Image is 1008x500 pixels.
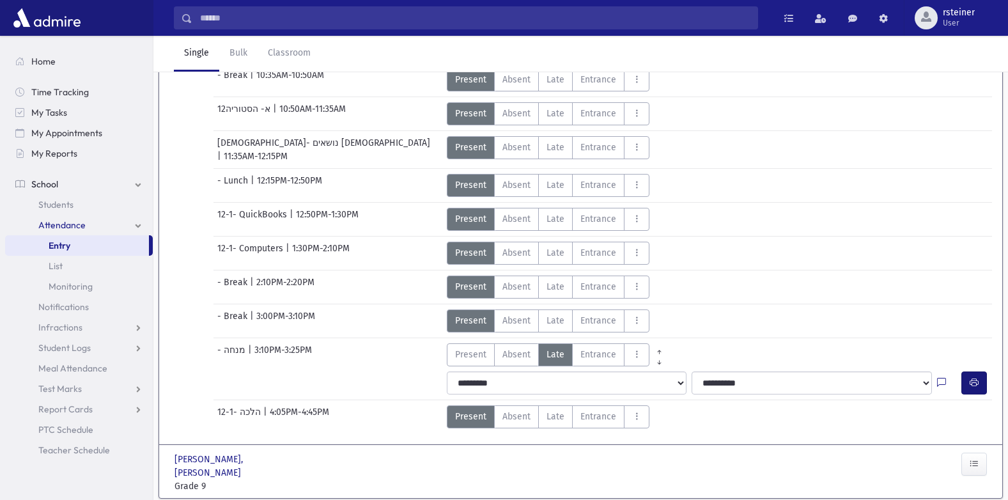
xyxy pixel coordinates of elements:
span: Entrance [580,314,616,327]
span: | [263,405,270,428]
span: Present [455,410,486,423]
span: Report Cards [38,403,93,415]
span: 3:00PM-3:10PM [256,309,315,332]
span: PTC Schedule [38,424,93,435]
span: My Appointments [31,127,102,139]
a: My Appointments [5,123,153,143]
div: AttTypes [447,405,649,428]
span: Absent [502,314,531,327]
span: Present [455,107,486,120]
span: | [290,208,296,231]
a: Attendance [5,215,153,235]
span: Late [547,141,564,154]
span: Entrance [580,73,616,86]
div: AttTypes [447,309,649,332]
span: Late [547,410,564,423]
span: Present [455,212,486,226]
span: Late [547,73,564,86]
div: AttTypes [447,276,649,299]
span: | [250,276,256,299]
span: 12א- הסטוריה [217,102,273,125]
span: Late [547,314,564,327]
span: 4:05PM-4:45PM [270,405,329,428]
span: Present [455,246,486,260]
a: All Prior [649,343,669,354]
span: Entrance [580,141,616,154]
span: Present [455,280,486,293]
span: Late [547,246,564,260]
a: My Reports [5,143,153,164]
span: Test Marks [38,383,82,395]
span: 10:35AM-10:50AM [256,68,324,91]
span: 12:15PM-12:50PM [257,174,322,197]
span: Entrance [580,178,616,192]
a: Home [5,51,153,72]
div: AttTypes [447,208,649,231]
span: Teacher Schedule [38,444,110,456]
span: Entrance [580,212,616,226]
span: 12-1- QuickBooks [217,208,290,231]
a: Notifications [5,297,153,317]
a: Test Marks [5,379,153,399]
span: - Break [217,276,250,299]
span: Infractions [38,322,82,333]
span: Absent [502,410,531,423]
span: Late [547,107,564,120]
span: Present [455,314,486,327]
span: 12-1- הלכה [217,405,263,428]
div: AttTypes [447,68,649,91]
span: Home [31,56,56,67]
span: Entrance [580,246,616,260]
span: Present [455,348,486,361]
a: Bulk [219,36,258,72]
a: Time Tracking [5,82,153,102]
span: | [251,174,257,197]
span: | [217,150,224,163]
span: [DEMOGRAPHIC_DATA]- נושאים [DEMOGRAPHIC_DATA] [217,136,433,150]
span: Present [455,73,486,86]
span: 12:50PM-1:30PM [296,208,359,231]
span: Entrance [580,348,616,361]
span: Grade 9 [174,480,299,493]
span: | [250,309,256,332]
a: Entry [5,235,149,256]
a: PTC Schedule [5,419,153,440]
span: - Break [217,309,250,332]
span: | [286,242,292,265]
div: AttTypes [447,242,649,265]
div: AttTypes [447,343,669,366]
span: Meal Attendance [38,363,107,374]
a: Report Cards [5,399,153,419]
span: rsteiner [943,8,975,18]
span: Absent [502,212,531,226]
div: AttTypes [447,174,649,197]
span: Monitoring [49,281,93,292]
span: - מנחה [217,343,248,366]
span: 11:35AM-12:15PM [224,150,288,163]
span: Notifications [38,301,89,313]
a: List [5,256,153,276]
span: Present [455,178,486,192]
span: Late [547,348,564,361]
span: - Break [217,68,250,91]
span: Absent [502,107,531,120]
span: Late [547,280,564,293]
span: Entrance [580,410,616,423]
span: Absent [502,348,531,361]
a: All Later [649,354,669,364]
span: [PERSON_NAME], [PERSON_NAME] [174,453,299,480]
a: Student Logs [5,338,153,358]
a: Monitoring [5,276,153,297]
span: Absent [502,141,531,154]
span: User [943,18,975,28]
span: Late [547,178,564,192]
span: 12-1- Computers [217,242,286,265]
div: AttTypes [447,102,649,125]
div: AttTypes [447,136,649,159]
a: My Tasks [5,102,153,123]
span: 3:10PM-3:25PM [254,343,312,366]
span: Absent [502,73,531,86]
span: 1:30PM-2:10PM [292,242,350,265]
span: 10:50AM-11:35AM [279,102,346,125]
span: Students [38,199,74,210]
